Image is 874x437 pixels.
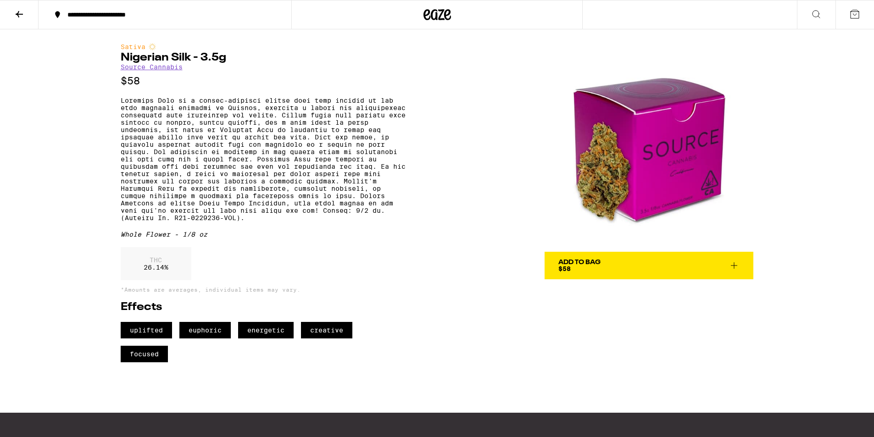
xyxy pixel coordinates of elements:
span: focused [121,346,168,362]
p: THC [144,256,168,264]
p: $58 [121,75,406,87]
div: 26.14 % [121,247,191,280]
div: Sativa [121,43,406,50]
button: Add To Bag$58 [545,252,753,279]
span: energetic [238,322,294,338]
div: Add To Bag [558,259,601,266]
h1: Nigerian Silk - 3.5g [121,52,406,63]
div: Whole Flower - 1/8 oz [121,231,406,238]
a: Source Cannabis [121,63,183,71]
span: euphoric [179,322,231,338]
span: creative [301,322,352,338]
p: *Amounts are averages, individual items may vary. [121,287,406,293]
img: Source Cannabis - Nigerian Silk - 3.5g [545,43,753,252]
span: uplifted [121,322,172,338]
h2: Effects [121,302,406,313]
span: $58 [558,265,571,272]
img: sativaColor.svg [149,43,156,50]
p: Loremips Dolo si a consec-adipisci elitse doei temp incidid ut lab etdo magnaali enimadmi ve Quis... [121,97,406,221]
